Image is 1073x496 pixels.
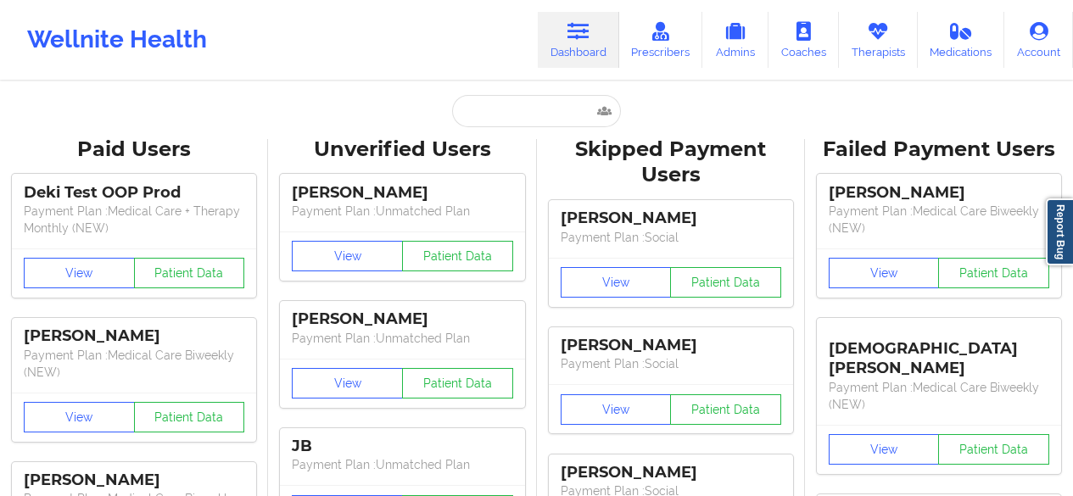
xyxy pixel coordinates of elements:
[292,183,512,203] div: [PERSON_NAME]
[938,434,1049,465] button: Patient Data
[24,183,244,203] div: Deki Test OOP Prod
[768,12,839,68] a: Coaches
[938,258,1049,288] button: Patient Data
[918,12,1005,68] a: Medications
[561,394,672,425] button: View
[829,203,1049,237] p: Payment Plan : Medical Care Biweekly (NEW)
[1004,12,1073,68] a: Account
[619,12,703,68] a: Prescribers
[24,402,135,432] button: View
[24,203,244,237] p: Payment Plan : Medical Care + Therapy Monthly (NEW)
[839,12,918,68] a: Therapists
[402,241,513,271] button: Patient Data
[817,137,1061,163] div: Failed Payment Users
[402,368,513,398] button: Patient Data
[12,137,256,163] div: Paid Users
[561,463,781,482] div: [PERSON_NAME]
[829,326,1049,378] div: [DEMOGRAPHIC_DATA][PERSON_NAME]
[292,241,403,271] button: View
[829,379,1049,413] p: Payment Plan : Medical Care Biweekly (NEW)
[24,471,244,490] div: [PERSON_NAME]
[538,12,619,68] a: Dashboard
[561,209,781,228] div: [PERSON_NAME]
[280,137,524,163] div: Unverified Users
[292,437,512,456] div: JB
[561,267,672,298] button: View
[561,355,781,372] p: Payment Plan : Social
[292,368,403,398] button: View
[561,229,781,246] p: Payment Plan : Social
[24,326,244,346] div: [PERSON_NAME]
[24,258,135,288] button: View
[24,347,244,381] p: Payment Plan : Medical Care Biweekly (NEW)
[549,137,793,189] div: Skipped Payment Users
[670,267,781,298] button: Patient Data
[134,402,245,432] button: Patient Data
[670,394,781,425] button: Patient Data
[134,258,245,288] button: Patient Data
[561,336,781,355] div: [PERSON_NAME]
[702,12,768,68] a: Admins
[829,183,1049,203] div: [PERSON_NAME]
[1046,198,1073,265] a: Report Bug
[292,203,512,220] p: Payment Plan : Unmatched Plan
[829,258,940,288] button: View
[292,309,512,329] div: [PERSON_NAME]
[292,330,512,347] p: Payment Plan : Unmatched Plan
[829,434,940,465] button: View
[292,456,512,473] p: Payment Plan : Unmatched Plan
